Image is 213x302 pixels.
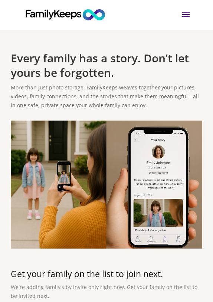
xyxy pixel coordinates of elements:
[11,83,203,109] p: More than just photo storage. FamilyKeeps weaves together your pictures, videos, family connectio...
[11,121,203,248] img: Mom_captures_first_dayofschool
[23,8,108,22] img: FamilyKeeps
[11,269,203,283] h2: Get your family on the list to join next.
[11,283,197,299] span: We're adding family's by invite only right now. Get your family on the list to be invited next.
[11,51,203,83] h1: Every family has a story. Don’t let yours be forgotten.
